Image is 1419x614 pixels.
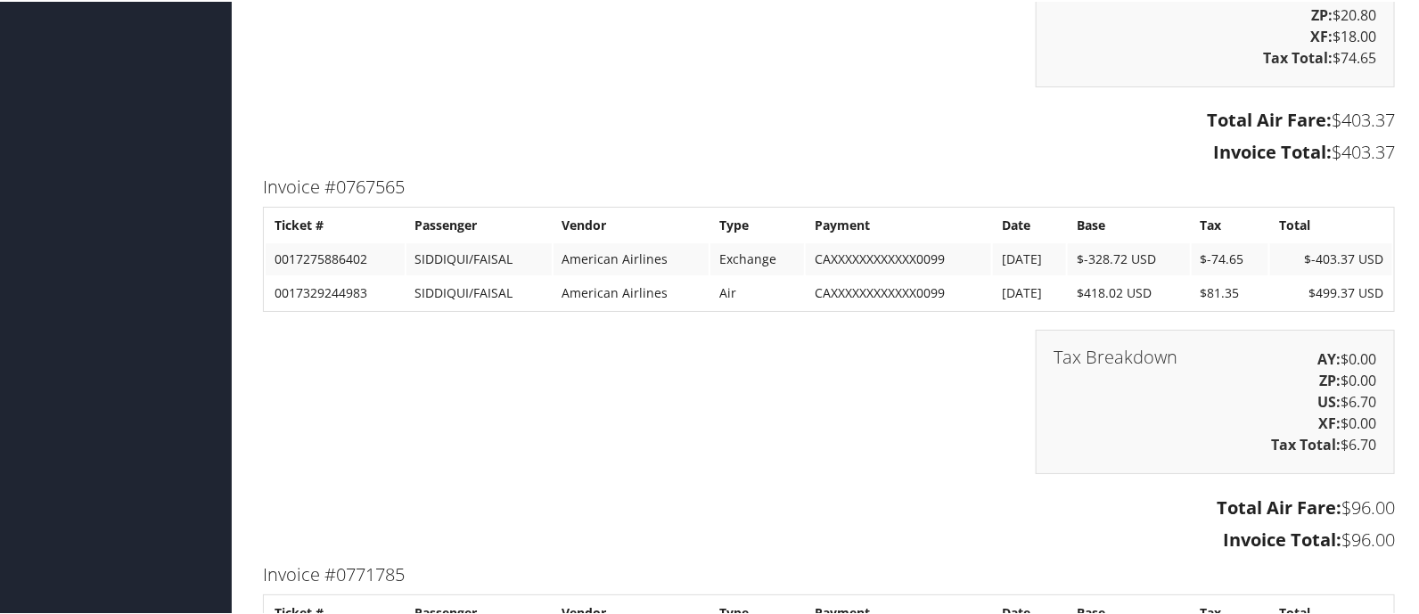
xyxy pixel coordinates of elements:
[263,138,1395,163] h3: $403.37
[1217,494,1341,518] strong: Total Air Fare:
[406,275,552,307] td: SIDDIQUI/FAISAL
[1270,275,1392,307] td: $499.37 USD
[266,275,405,307] td: 0017329244983
[1213,138,1332,162] strong: Invoice Total:
[554,275,709,307] td: American Airlines
[1054,347,1178,364] h3: Tax Breakdown
[554,242,709,274] td: American Airlines
[1036,328,1395,472] div: $0.00 $0.00 $6.70 $0.00 $6.70
[263,106,1395,131] h3: $403.37
[1192,208,1269,240] th: Tax
[1319,369,1341,389] strong: ZP:
[1192,275,1269,307] td: $81.35
[1270,208,1392,240] th: Total
[993,242,1066,274] td: [DATE]
[806,208,991,240] th: Payment
[1068,208,1190,240] th: Base
[406,208,552,240] th: Passenger
[1310,25,1333,45] strong: XF:
[1318,412,1341,431] strong: XF:
[710,208,804,240] th: Type
[263,561,1395,585] h3: Invoice #0771785
[554,208,709,240] th: Vendor
[806,242,991,274] td: CAXXXXXXXXXXXX0099
[806,275,991,307] td: CAXXXXXXXXXXXX0099
[266,208,405,240] th: Ticket #
[710,242,804,274] td: Exchange
[1068,242,1190,274] td: $-328.72 USD
[1311,4,1333,23] strong: ZP:
[1263,46,1333,66] strong: Tax Total:
[266,242,405,274] td: 0017275886402
[993,208,1066,240] th: Date
[710,275,804,307] td: Air
[1068,275,1190,307] td: $418.02 USD
[406,242,552,274] td: SIDDIQUI/FAISAL
[1192,242,1269,274] td: $-74.65
[263,526,1395,551] h3: $96.00
[263,173,1395,198] h3: Invoice #0767565
[1271,433,1341,453] strong: Tax Total:
[993,275,1066,307] td: [DATE]
[1317,348,1341,367] strong: AY:
[1207,106,1332,130] strong: Total Air Fare:
[263,494,1395,519] h3: $96.00
[1317,390,1341,410] strong: US:
[1223,526,1341,550] strong: Invoice Total:
[1270,242,1392,274] td: $-403.37 USD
